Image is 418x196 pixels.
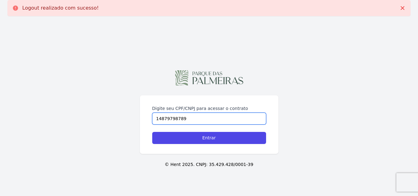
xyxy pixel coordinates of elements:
[152,105,266,111] label: Digite seu CPF/CNPJ para acessar o contrato
[10,161,408,168] p: © Hent 2025. CNPJ: 35.429.428/0001-39
[152,132,266,144] input: Entrar
[22,5,99,11] p: Logout realizado com sucesso!
[152,113,266,124] input: Digite seu CPF ou CNPJ
[175,70,243,85] img: LOGO%20-%20PRINCIPAL%20ESCURA%20-%20HORIZONTAL@3x%20(1)%20(1).png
